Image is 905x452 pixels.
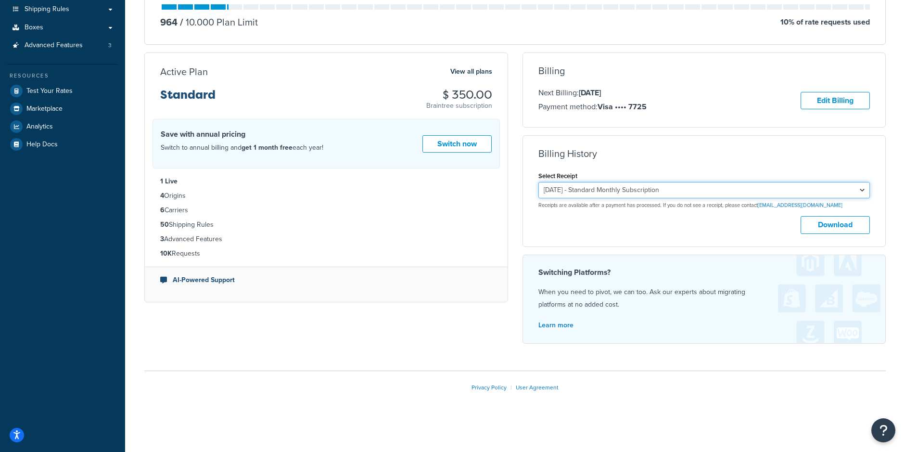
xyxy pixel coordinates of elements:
[180,15,183,29] span: /
[538,101,647,113] p: Payment method:
[538,267,870,278] h4: Switching Platforms?
[160,205,492,216] li: Carriers
[7,118,118,135] a: Analytics
[871,418,895,442] button: Open Resource Center
[160,191,492,201] li: Origins
[26,105,63,113] span: Marketplace
[160,66,208,77] h3: Active Plan
[25,41,83,50] span: Advanced Features
[160,275,492,285] li: AI-Powered Support
[160,234,492,245] li: Advanced Features
[450,65,492,78] a: View all plans
[7,0,118,18] a: Shipping Rules
[108,41,112,50] span: 3
[160,191,164,201] strong: 4
[160,89,216,109] h3: Standard
[801,216,870,234] button: Download
[7,100,118,117] a: Marketplace
[7,37,118,54] a: Advanced Features 3
[7,37,118,54] li: Advanced Features
[160,220,492,230] li: Shipping Rules
[538,172,577,180] label: Select Receipt
[161,142,323,154] p: Switch to annual billing and each year!
[472,383,507,392] a: Privacy Policy
[160,205,165,215] strong: 6
[7,19,118,37] a: Boxes
[538,202,870,209] p: Receipts are available after a payment has processed. If you do not see a receipt, please contact
[538,286,870,311] p: When you need to pivot, we can too. Ask our experts about migrating platforms at no added cost.
[160,15,178,29] p: 964
[422,135,492,153] a: Switch now
[538,87,647,99] p: Next Billing:
[516,383,559,392] a: User Agreement
[160,234,164,244] strong: 3
[7,72,118,80] div: Resources
[538,65,565,76] h3: Billing
[7,82,118,100] a: Test Your Rates
[160,248,492,259] li: Requests
[160,176,178,186] strong: 1 Live
[178,15,258,29] p: 10.000 Plan Limit
[26,141,58,149] span: Help Docs
[161,129,323,140] h4: Save with annual pricing
[801,92,870,110] a: Edit Billing
[160,220,169,230] strong: 50
[538,320,574,330] a: Learn more
[26,87,73,95] span: Test Your Rates
[758,201,842,209] a: [EMAIL_ADDRESS][DOMAIN_NAME]
[579,87,601,98] strong: [DATE]
[25,24,43,32] span: Boxes
[426,89,492,101] h3: $ 350.00
[26,123,53,131] span: Analytics
[510,383,512,392] span: |
[25,5,69,13] span: Shipping Rules
[538,148,597,159] h3: Billing History
[426,101,492,111] p: Braintree subscription
[160,248,172,258] strong: 10K
[780,15,870,29] p: 10 % of rate requests used
[598,101,647,112] strong: Visa •••• 7725
[242,142,293,153] strong: get 1 month free
[7,136,118,153] a: Help Docs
